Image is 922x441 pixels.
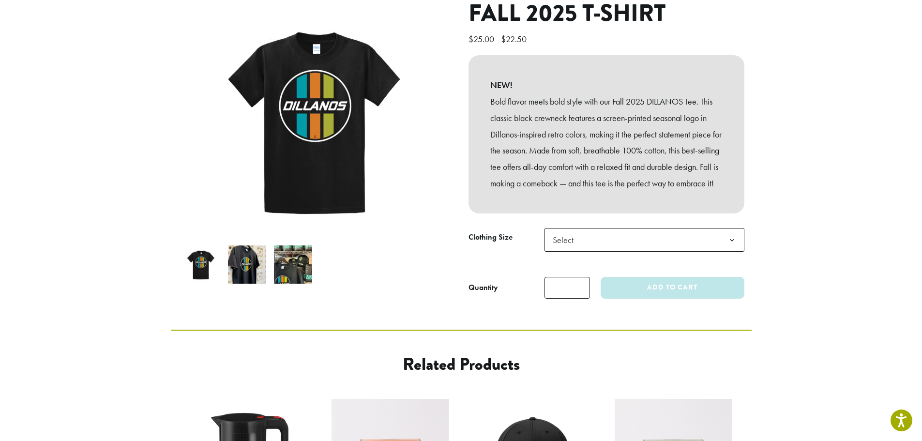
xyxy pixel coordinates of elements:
b: NEW! [490,77,723,93]
label: Clothing Size [469,230,544,244]
span: Select [544,228,744,252]
bdi: 25.00 [469,33,497,45]
span: $ [469,33,473,45]
span: Select [549,230,583,249]
h2: Related products [249,354,674,375]
img: Fall 2025 T-Shirt - Image 3 [274,245,312,284]
span: $ [501,33,506,45]
button: Add to cart [601,277,744,299]
bdi: 22.50 [501,33,529,45]
p: Bold flavor meets bold style with our Fall 2025 DILLANOS Tee. This classic black crewneck feature... [490,93,723,192]
div: Quantity [469,282,498,293]
input: Product quantity [544,277,590,299]
img: Fall 2025 T-Shirt [182,245,220,284]
img: Fall 2025 T-Shirt - Image 2 [228,245,266,284]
